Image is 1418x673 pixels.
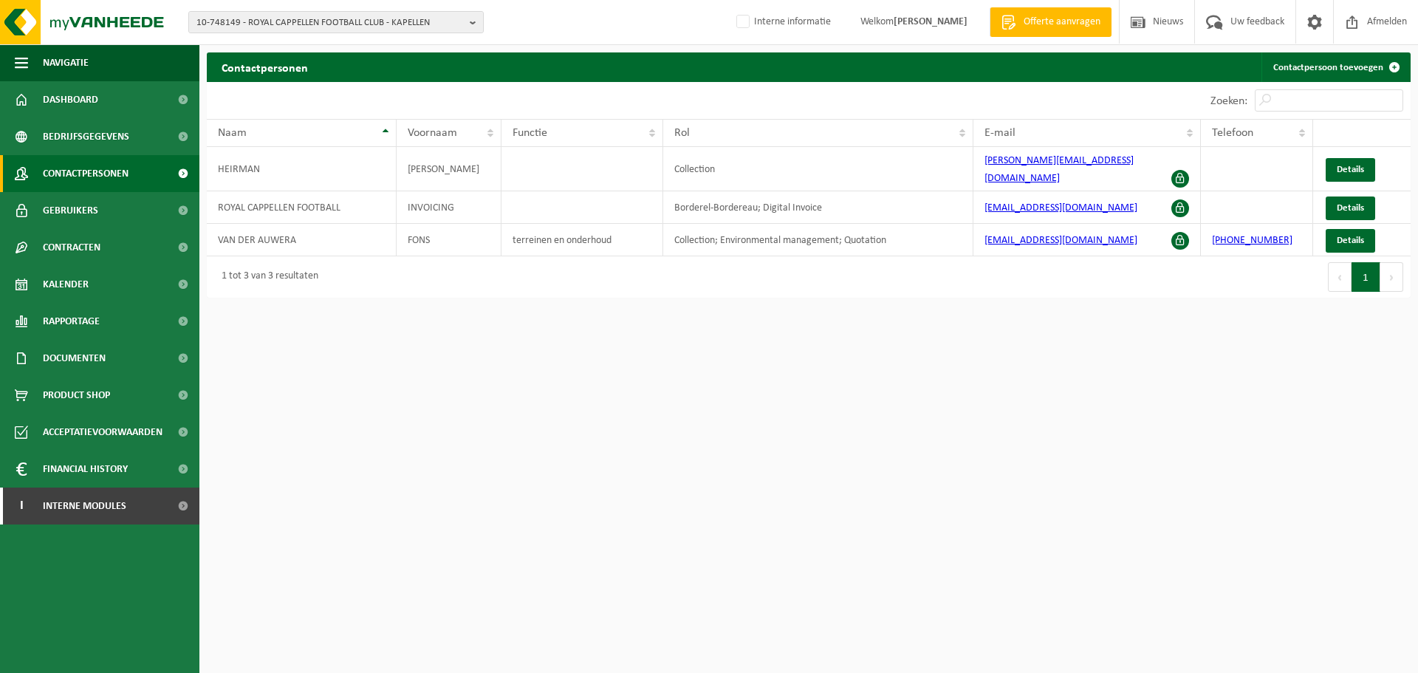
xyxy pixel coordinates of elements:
[43,81,98,118] span: Dashboard
[1352,262,1380,292] button: 1
[43,414,162,451] span: Acceptatievoorwaarden
[894,16,967,27] strong: [PERSON_NAME]
[218,127,247,139] span: Naam
[43,229,100,266] span: Contracten
[1212,127,1253,139] span: Telefoon
[207,52,323,81] h2: Contactpersonen
[990,7,1112,37] a: Offerte aanvragen
[1337,236,1364,245] span: Details
[207,147,397,191] td: HEIRMAN
[43,118,129,155] span: Bedrijfsgegevens
[663,147,973,191] td: Collection
[1380,262,1403,292] button: Next
[15,488,28,525] span: I
[397,191,501,224] td: INVOICING
[196,12,464,34] span: 10-748149 - ROYAL CAPPELLEN FOOTBALL CLUB - KAPELLEN
[397,224,501,256] td: FONS
[43,266,89,303] span: Kalender
[733,11,831,33] label: Interne informatie
[207,191,397,224] td: ROYAL CAPPELLEN FOOTBALL
[1337,203,1364,213] span: Details
[397,147,501,191] td: [PERSON_NAME]
[43,451,128,488] span: Financial History
[663,191,973,224] td: Borderel-Bordereau; Digital Invoice
[43,44,89,81] span: Navigatie
[188,11,484,33] button: 10-748149 - ROYAL CAPPELLEN FOOTBALL CLUB - KAPELLEN
[214,264,318,290] div: 1 tot 3 van 3 resultaten
[674,127,690,139] span: Rol
[984,235,1137,246] a: [EMAIL_ADDRESS][DOMAIN_NAME]
[663,224,973,256] td: Collection; Environmental management; Quotation
[43,377,110,414] span: Product Shop
[984,202,1137,213] a: [EMAIL_ADDRESS][DOMAIN_NAME]
[1210,95,1247,107] label: Zoeken:
[1328,262,1352,292] button: Previous
[43,340,106,377] span: Documenten
[43,192,98,229] span: Gebruikers
[43,488,126,525] span: Interne modules
[984,127,1015,139] span: E-mail
[501,224,664,256] td: terreinen en onderhoud
[1261,52,1409,82] a: Contactpersoon toevoegen
[984,155,1134,184] a: [PERSON_NAME][EMAIL_ADDRESS][DOMAIN_NAME]
[513,127,547,139] span: Functie
[1020,15,1104,30] span: Offerte aanvragen
[207,224,397,256] td: VAN DER AUWERA
[43,303,100,340] span: Rapportage
[1337,165,1364,174] span: Details
[43,155,129,192] span: Contactpersonen
[408,127,457,139] span: Voornaam
[1326,229,1375,253] a: Details
[1212,235,1292,246] a: [PHONE_NUMBER]
[1326,197,1375,220] a: Details
[1326,158,1375,182] a: Details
